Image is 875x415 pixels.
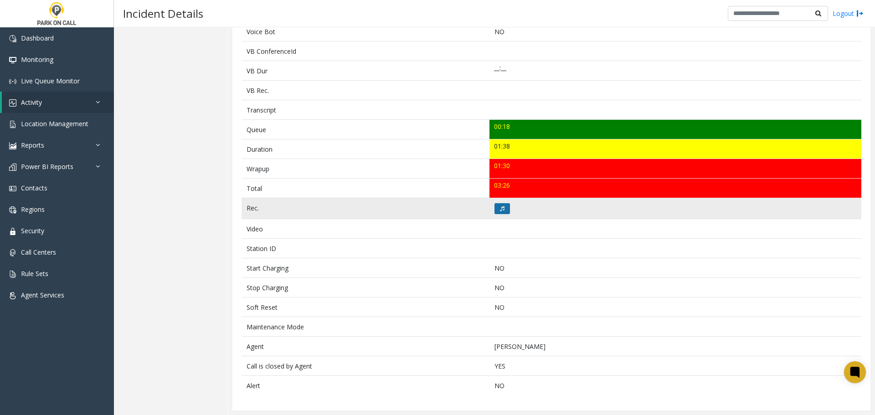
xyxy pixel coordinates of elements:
[2,92,114,113] a: Activity
[242,297,489,317] td: Soft Reset
[9,142,16,149] img: 'icon'
[489,159,861,179] td: 01:30
[489,120,861,139] td: 00:18
[21,184,47,192] span: Contacts
[9,99,16,107] img: 'icon'
[21,141,44,149] span: Reports
[9,292,16,299] img: 'icon'
[489,139,861,159] td: 01:38
[9,228,16,235] img: 'icon'
[242,159,489,179] td: Wrapup
[242,22,489,41] td: Voice Bot
[494,302,857,312] p: NO
[21,162,73,171] span: Power BI Reports
[242,258,489,278] td: Start Charging
[489,337,861,356] td: [PERSON_NAME]
[242,198,489,219] td: Rec.
[9,78,16,85] img: 'icon'
[242,356,489,376] td: Call is closed by Agent
[9,206,16,214] img: 'icon'
[242,239,489,258] td: Station ID
[9,35,16,42] img: 'icon'
[489,61,861,81] td: __:__
[21,55,53,64] span: Monitoring
[9,121,16,128] img: 'icon'
[489,179,861,198] td: 03:26
[242,100,489,120] td: Transcript
[21,248,56,256] span: Call Centers
[242,278,489,297] td: Stop Charging
[856,9,864,18] img: logout
[242,139,489,159] td: Duration
[21,34,54,42] span: Dashboard
[242,337,489,356] td: Agent
[21,77,80,85] span: Live Queue Monitor
[242,317,489,337] td: Maintenance Mode
[242,41,489,61] td: VB ConferenceId
[9,271,16,278] img: 'icon'
[242,120,489,139] td: Queue
[242,81,489,100] td: VB Rec.
[21,205,45,214] span: Regions
[21,291,64,299] span: Agent Services
[21,98,42,107] span: Activity
[118,2,208,25] h3: Incident Details
[242,219,489,239] td: Video
[833,9,864,18] a: Logout
[494,27,857,36] p: NO
[494,283,857,292] p: NO
[242,376,489,395] td: Alert
[9,249,16,256] img: 'icon'
[21,226,44,235] span: Security
[9,185,16,192] img: 'icon'
[494,361,857,371] p: YES
[9,164,16,171] img: 'icon'
[242,179,489,198] td: Total
[21,119,88,128] span: Location Management
[242,61,489,81] td: VB Dur
[9,56,16,64] img: 'icon'
[494,263,857,273] p: NO
[21,269,48,278] span: Rule Sets
[489,376,861,395] td: NO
